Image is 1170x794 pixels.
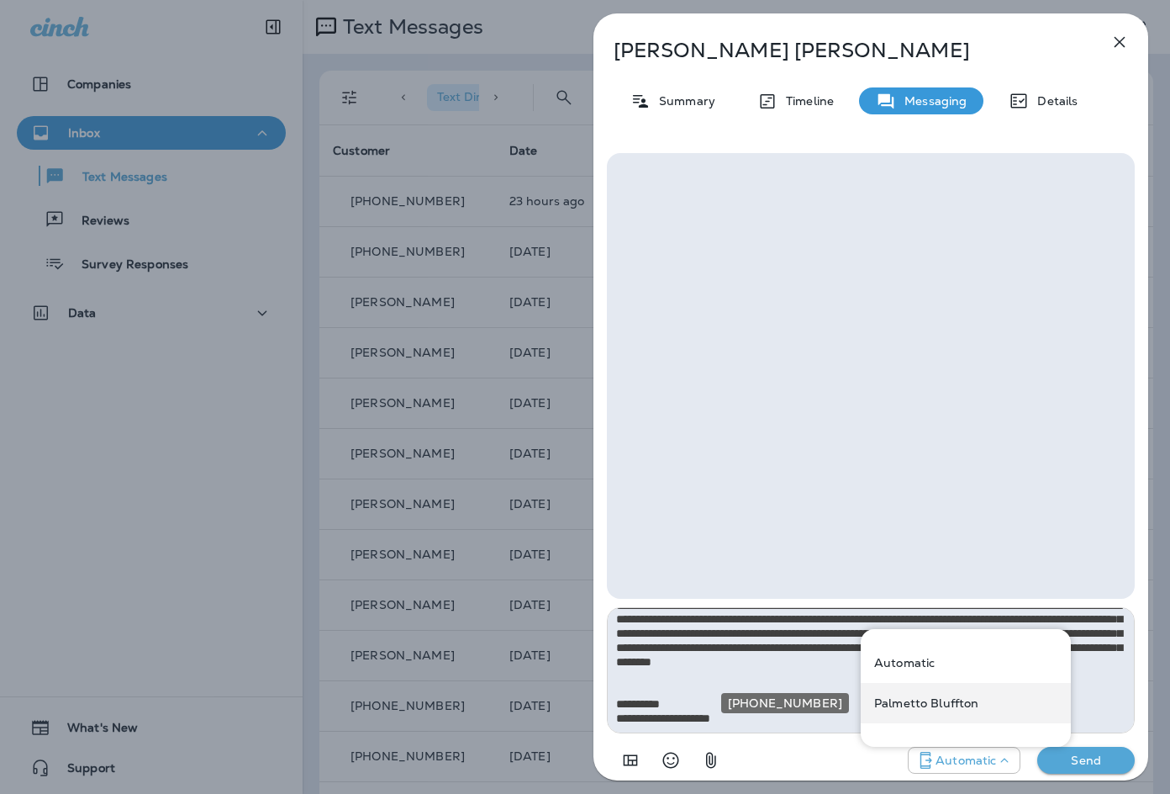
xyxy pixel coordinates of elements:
[1029,94,1078,108] p: Details
[651,94,715,108] p: Summary
[654,744,688,777] button: Select an emoji
[896,94,967,108] p: Messaging
[777,94,834,108] p: Timeline
[861,683,1071,723] div: +1 (843) 604-3631
[874,656,935,670] p: Automatic
[874,696,978,710] p: Palmetto Bluffton
[614,744,647,777] button: Add in a premade template
[1037,747,1135,774] button: Send
[1051,753,1121,768] p: Send
[935,754,996,767] p: Automatic
[721,693,849,713] div: [PHONE_NUMBER]
[614,39,1072,62] p: [PERSON_NAME] [PERSON_NAME]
